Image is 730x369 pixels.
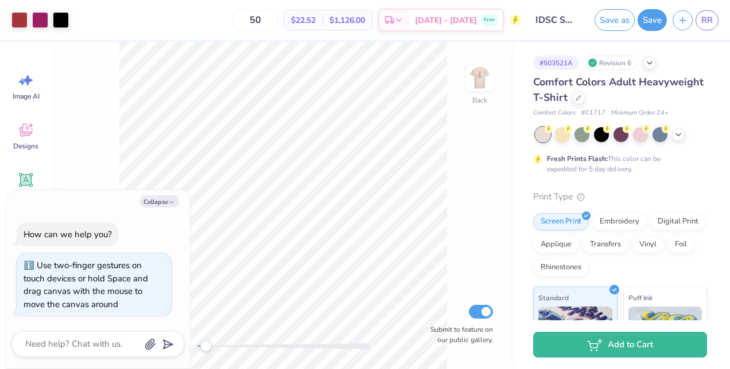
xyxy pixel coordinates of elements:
span: Standard [538,292,569,304]
div: # 503521A [533,56,579,70]
div: Transfers [583,236,628,253]
div: Accessibility label [200,340,211,352]
span: Comfort Colors [533,108,576,118]
div: Back [472,95,487,105]
div: Foil [667,236,694,253]
span: Comfort Colors Adult Heavyweight T-Shirt [533,75,704,104]
img: Standard [538,307,612,364]
a: RR [696,10,719,30]
span: Minimum Order: 24 + [611,108,669,118]
div: Screen Print [533,213,589,230]
label: Submit to feature on our public gallery. [424,324,493,345]
div: This color can be expedited for 5 day delivery. [547,154,688,174]
input: – – [233,10,278,30]
div: Digital Print [650,213,706,230]
input: Untitled Design [527,9,583,32]
button: Save as [595,9,635,31]
div: Vinyl [632,236,664,253]
div: Rhinestones [533,259,589,276]
span: $1,126.00 [329,14,365,26]
span: RR [701,14,713,27]
div: Applique [533,236,579,253]
span: [DATE] - [DATE] [415,14,477,26]
span: # C1717 [581,108,605,118]
div: Print Type [533,190,707,203]
img: Back [468,66,491,89]
button: Collapse [140,195,178,207]
div: How can we help you? [24,229,112,240]
div: Revision 6 [585,56,638,70]
button: Save [638,9,667,31]
div: Embroidery [592,213,647,230]
img: Puff Ink [628,307,702,364]
button: Add to Cart [533,332,707,358]
span: Free [484,16,495,24]
span: Designs [13,142,38,151]
div: Use two-finger gestures on touch devices or hold Space and drag canvas with the mouse to move the... [24,260,148,310]
span: Image AI [13,92,40,101]
span: Puff Ink [628,292,653,304]
strong: Fresh Prints Flash: [547,154,608,163]
span: $22.52 [291,14,316,26]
